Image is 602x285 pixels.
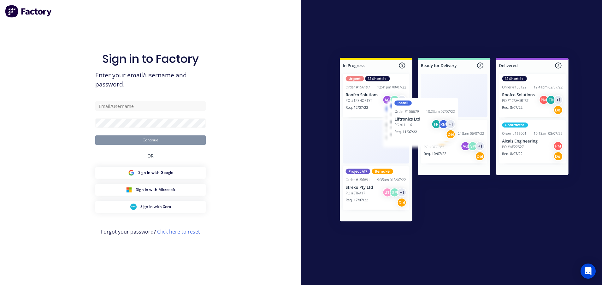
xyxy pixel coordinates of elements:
input: Email/Username [95,101,206,111]
img: Factory [5,5,52,18]
span: Forgot your password? [101,228,200,235]
a: Click here to reset [157,228,200,235]
img: Microsoft Sign in [126,187,132,193]
div: Open Intercom Messenger [581,264,596,279]
button: Microsoft Sign inSign in with Microsoft [95,184,206,196]
span: Sign in with Xero [140,204,171,210]
button: Continue [95,135,206,145]
div: OR [147,145,154,167]
img: Sign in [326,45,582,236]
span: Sign in with Microsoft [136,187,175,193]
img: Google Sign in [128,169,134,176]
span: Enter your email/username and password. [95,71,206,89]
button: Google Sign inSign in with Google [95,167,206,179]
button: Xero Sign inSign in with Xero [95,201,206,213]
span: Sign in with Google [138,170,173,175]
h1: Sign in to Factory [102,52,199,66]
img: Xero Sign in [130,204,137,210]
